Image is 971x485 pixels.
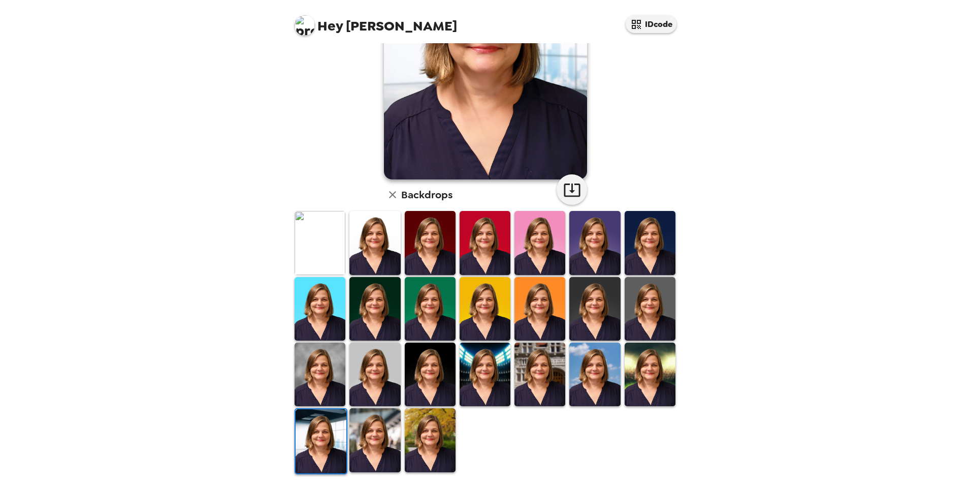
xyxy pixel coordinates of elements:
h6: Backdrops [401,187,452,203]
button: IDcode [626,15,676,33]
img: Original [295,211,345,275]
span: Hey [317,17,343,35]
span: [PERSON_NAME] [295,10,457,33]
img: profile pic [295,15,315,36]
